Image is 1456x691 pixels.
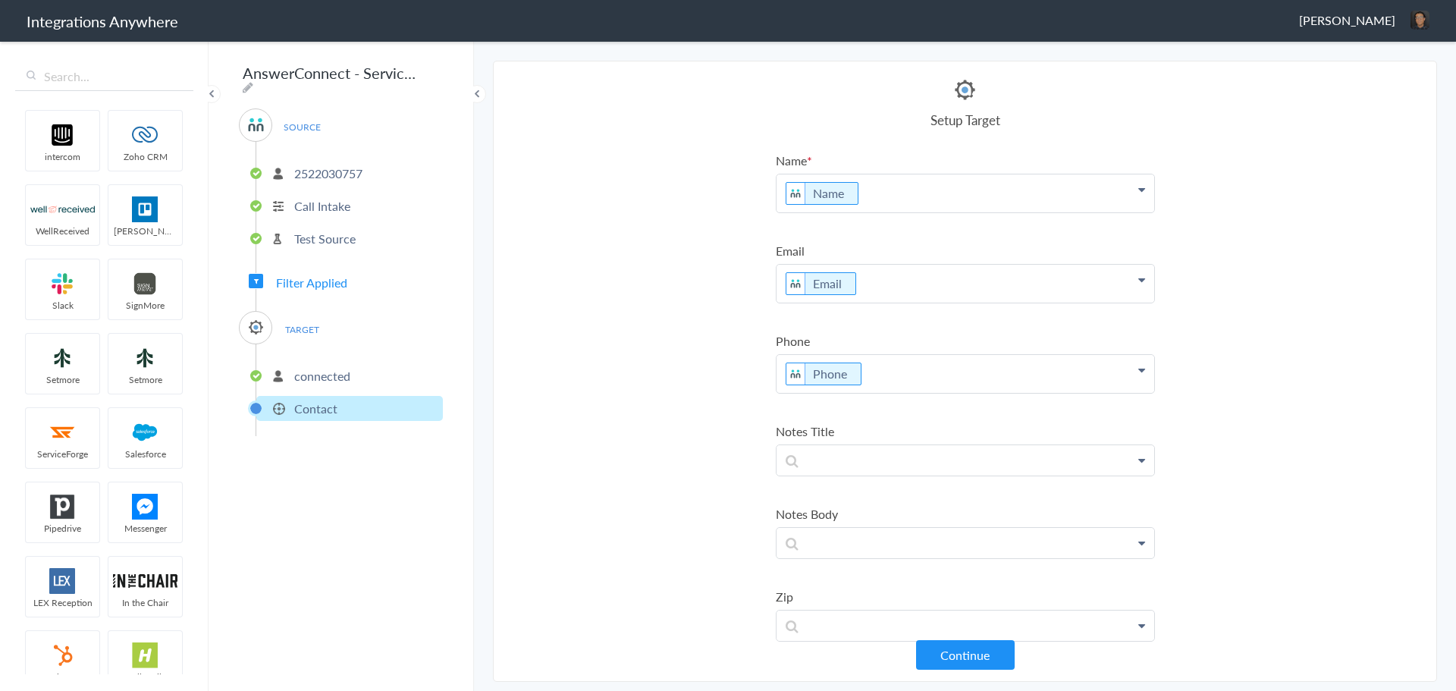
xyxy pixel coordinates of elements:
label: Name [776,152,1155,169]
p: Test Source [294,230,356,247]
img: salesforce-logo.svg [113,419,177,445]
li: Name [786,182,858,205]
p: connected [294,367,350,385]
label: Notes Title [776,422,1155,440]
button: Continue [916,640,1015,670]
img: slack-logo.svg [30,271,95,297]
img: intercom-logo.svg [30,122,95,148]
span: SOURCE [273,117,331,137]
span: [PERSON_NAME] [108,225,182,237]
img: serviceforge-icon.png [30,419,95,445]
span: intercom [26,150,99,163]
li: Email [786,272,856,295]
img: zoho-logo.svg [113,122,177,148]
input: Search... [15,62,193,91]
span: Messenger [108,522,182,535]
img: serviceminder-logo.svg [246,318,265,337]
img: signmore-logo.png [113,271,177,297]
span: SignMore [108,299,182,312]
span: WellReceived [26,225,99,237]
p: 2522030757 [294,165,362,182]
span: HubSpot [26,671,99,683]
span: TARGET [273,319,331,340]
img: hs-app-logo.svg [113,642,177,668]
img: serviceminder-logo.svg [952,77,978,103]
span: Salesforce [108,448,182,460]
img: inch-logo.svg [113,568,177,594]
h4: Setup Target [776,111,1155,129]
img: wr-logo.svg [30,196,95,222]
label: Zip [776,588,1155,605]
span: Setmore [26,373,99,386]
span: Filter Applied [276,274,347,291]
span: [PERSON_NAME] [1299,11,1395,29]
img: img-9633.jpg [1410,11,1429,30]
h1: Integrations Anywhere [27,11,178,32]
img: pipedrive.png [30,494,95,520]
span: HelloSells [108,671,182,683]
span: Pipedrive [26,522,99,535]
img: setmoreNew.jpg [30,345,95,371]
span: Zoho CRM [108,150,182,163]
li: Phone [786,363,861,385]
span: LEX Reception [26,596,99,609]
img: answerconnect-logo.svg [786,363,805,385]
img: setmoreNew.jpg [113,345,177,371]
img: answerconnect-logo.svg [786,273,805,294]
span: Slack [26,299,99,312]
img: answerconnect-logo.svg [786,183,805,204]
img: trello.png [113,196,177,222]
span: Setmore [108,373,182,386]
img: answerconnect-logo.svg [246,115,265,134]
p: Contact [294,400,337,417]
span: ServiceForge [26,448,99,460]
label: Phone [776,332,1155,350]
img: lex-app-logo.svg [30,568,95,594]
img: FBM.png [113,494,177,520]
img: hubspot-logo.svg [30,642,95,668]
span: In the Chair [108,596,182,609]
label: Email [776,242,1155,259]
p: Call Intake [294,197,350,215]
label: Notes Body [776,505,1155,523]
